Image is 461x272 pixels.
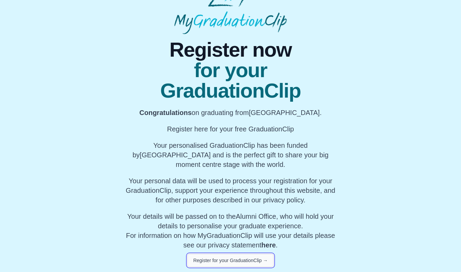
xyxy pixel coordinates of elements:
p: on graduating from [GEOGRAPHIC_DATA]. [123,108,338,117]
span: Register now [123,40,338,60]
p: Your personalised GraduationClip has been funded by [GEOGRAPHIC_DATA] and is the perfect gift to ... [123,141,338,169]
span: For information on how MyGraduationClip will use your details please see our privacy statement . [126,213,335,249]
span: Your details will be passed on to the , who will hold your details to personalise your graduate e... [127,213,334,230]
button: Register for your GraduationClip → [187,254,274,267]
p: Your personal data will be used to process your registration for your GraduationClip, support you... [123,176,338,205]
span: for your GraduationClip [123,60,338,101]
a: here [261,241,276,249]
p: Register here for your free GraduationClip [123,124,338,134]
span: Alumni Office [236,213,276,220]
b: Congratulations [139,109,191,116]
